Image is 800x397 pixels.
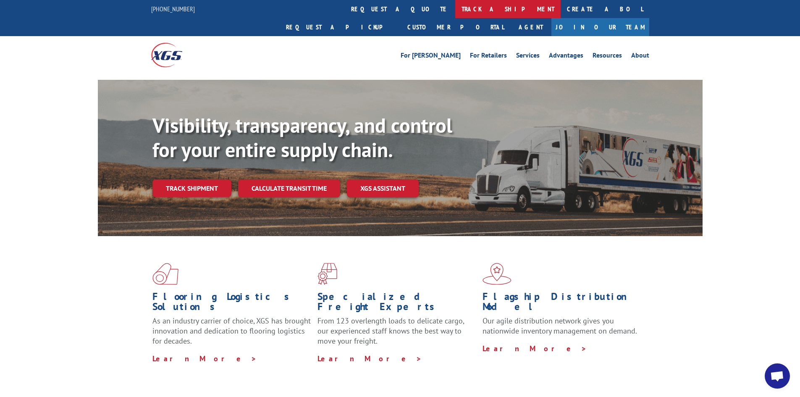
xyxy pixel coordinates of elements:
[765,363,790,389] div: Open chat
[280,18,401,36] a: Request a pickup
[401,52,461,61] a: For [PERSON_NAME]
[470,52,507,61] a: For Retailers
[152,112,452,163] b: Visibility, transparency, and control for your entire supply chain.
[483,292,641,316] h1: Flagship Distribution Model
[593,52,622,61] a: Resources
[483,344,587,353] a: Learn More >
[317,263,337,285] img: xgs-icon-focused-on-flooring-red
[549,52,583,61] a: Advantages
[516,52,540,61] a: Services
[483,263,511,285] img: xgs-icon-flagship-distribution-model-red
[483,316,637,336] span: Our agile distribution network gives you nationwide inventory management on demand.
[152,263,178,285] img: xgs-icon-total-supply-chain-intelligence-red
[151,5,195,13] a: [PHONE_NUMBER]
[631,52,649,61] a: About
[152,292,311,316] h1: Flooring Logistics Solutions
[152,354,257,363] a: Learn More >
[317,316,476,353] p: From 123 overlength loads to delicate cargo, our experienced staff knows the best way to move you...
[317,354,422,363] a: Learn More >
[238,179,340,197] a: Calculate transit time
[152,179,231,197] a: Track shipment
[152,316,311,346] span: As an industry carrier of choice, XGS has brought innovation and dedication to flooring logistics...
[551,18,649,36] a: Join Our Team
[347,179,419,197] a: XGS ASSISTANT
[317,292,476,316] h1: Specialized Freight Experts
[401,18,510,36] a: Customer Portal
[510,18,551,36] a: Agent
